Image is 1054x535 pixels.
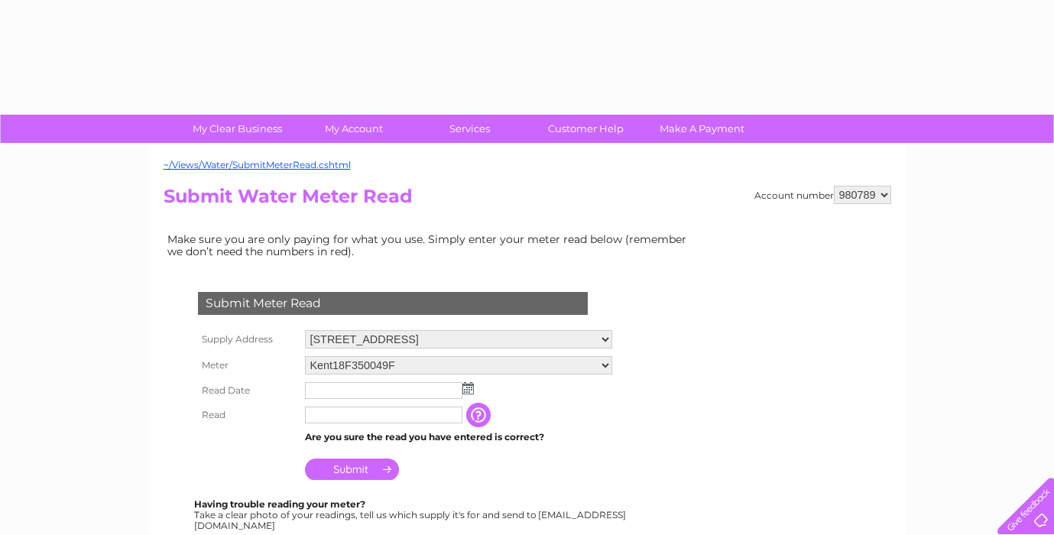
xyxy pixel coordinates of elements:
td: Are you sure the read you have entered is correct? [301,427,616,447]
a: ~/Views/Water/SubmitMeterRead.cshtml [164,159,351,170]
a: Make A Payment [639,115,765,143]
th: Read [194,403,301,427]
input: Information [466,403,494,427]
h2: Submit Water Meter Read [164,186,891,215]
b: Having trouble reading your meter? [194,498,365,510]
img: ... [462,382,474,394]
a: My Clear Business [174,115,300,143]
th: Meter [194,352,301,378]
input: Submit [305,459,399,480]
div: Submit Meter Read [198,292,588,315]
div: Account number [754,186,891,204]
th: Supply Address [194,326,301,352]
th: Read Date [194,378,301,403]
a: My Account [290,115,417,143]
a: Customer Help [523,115,649,143]
div: Take a clear photo of your readings, tell us which supply it's for and send to [EMAIL_ADDRESS][DO... [194,499,628,530]
a: Services [407,115,533,143]
td: Make sure you are only paying for what you use. Simply enter your meter read below (remember we d... [164,229,699,261]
